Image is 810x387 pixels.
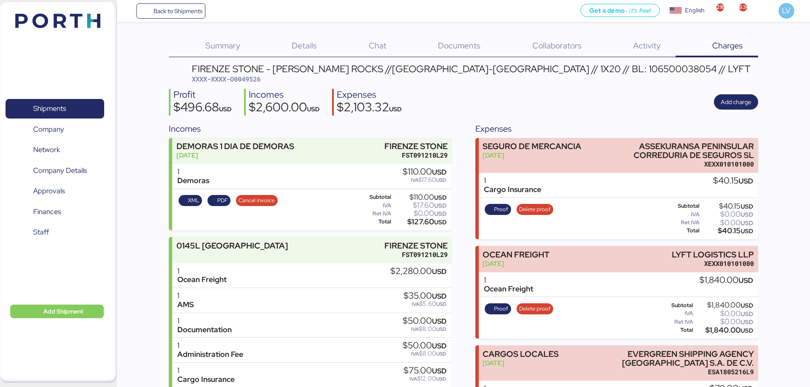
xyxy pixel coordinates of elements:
span: USD [741,219,753,227]
button: Add Shipment [10,305,104,318]
span: Summary [205,40,240,51]
div: 1 [177,316,232,325]
div: IVA [355,203,391,209]
a: Staff [6,223,104,242]
div: $110.00 [393,194,447,201]
span: Approvals [33,185,65,197]
div: Total [355,219,391,225]
div: XEXX010101000 [672,259,754,268]
span: USD [741,203,753,210]
span: USD [434,194,446,201]
div: Incomes [169,122,452,135]
div: [DATE] [176,151,294,160]
div: $0.00 [393,210,447,217]
div: IVA [661,212,699,218]
div: $40.15 [713,176,753,186]
span: USD [432,366,446,376]
a: Shipments [6,99,104,119]
a: Company [6,119,104,139]
div: Total [661,228,699,234]
button: XML [179,195,202,206]
div: 1 [177,341,243,350]
a: Finances [6,202,104,221]
span: USD [432,341,446,350]
span: LV [782,5,790,16]
div: [DATE] [483,359,559,367]
span: Network [33,144,60,156]
div: Ret IVA [355,211,391,217]
div: Cargo Insurance [177,375,235,384]
div: IVA [661,311,693,316]
div: $0.00 [701,211,753,218]
span: XXXX-XXXX-O0049526 [192,75,261,83]
div: AMS [177,300,194,309]
div: $110.00 [403,167,446,177]
span: USD [739,176,753,186]
span: Add charge [721,97,751,107]
a: Approvals [6,181,104,201]
div: $0.00 [701,220,753,226]
div: Administration Fee [177,350,243,359]
span: USD [741,327,753,334]
div: Subtotal [661,203,699,209]
div: 1 [484,276,533,285]
span: Proof [494,304,508,314]
span: Proof [494,205,508,214]
span: Company [33,123,64,136]
button: Proof [485,303,511,314]
div: Subtotal [355,194,391,200]
span: USD [432,167,446,177]
a: Network [6,140,104,160]
div: Cargo Insurance [484,185,541,194]
span: Details [292,40,317,51]
button: Add charge [714,94,758,110]
div: ASSEKURANSA PENINSULAR CORREDURIA DE SEGUROS SL [591,142,754,160]
div: 1 [484,176,541,185]
div: DEMORAS 1 DIA DE DEMORAS [176,142,294,151]
div: FST091210L29 [384,250,448,259]
div: CARGOS LOCALES [483,350,559,359]
div: FST091210L29 [384,151,448,160]
a: Back to Shipments [136,3,206,19]
div: 1 [177,267,227,276]
span: USD [434,202,446,209]
div: $1,840.00 [695,327,753,333]
div: [DATE] [483,259,549,268]
span: USD [432,316,446,326]
span: Collaborators [532,40,582,51]
button: Delete proof [517,303,554,314]
button: Proof [485,204,511,215]
span: USD [219,105,232,113]
button: Delete proof [517,204,554,215]
div: [DATE] [483,151,581,160]
div: $17.60 [393,202,447,209]
button: PDF [207,195,230,206]
span: Shipments [33,102,66,115]
button: Menu [122,4,136,18]
span: USD [307,105,320,113]
div: SEGURO DE MERCANCIA [483,142,581,151]
span: USD [436,177,446,184]
span: USD [741,227,753,235]
span: Chat [369,40,387,51]
div: 1 [177,167,209,176]
div: FIRENZE STONE [384,142,448,151]
span: USD [432,267,446,276]
a: Company Details [6,161,104,180]
div: 0145L [GEOGRAPHIC_DATA] [176,241,288,250]
div: $8.00 [403,326,446,332]
div: 1 [177,366,235,375]
div: 1 [177,291,194,300]
span: USD [436,350,446,357]
span: XML [188,196,199,205]
div: $5.60 [404,301,446,307]
span: IVA [411,350,419,357]
div: $127.60 [393,219,447,225]
span: USD [741,318,753,326]
span: Charges [712,40,743,51]
div: Incomes [249,89,320,101]
div: OCEAN FREIGHT [483,250,549,259]
div: LYFT LOGISTICS LLP [672,250,754,259]
div: $2,103.32 [337,101,402,116]
span: Documents [438,40,480,51]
